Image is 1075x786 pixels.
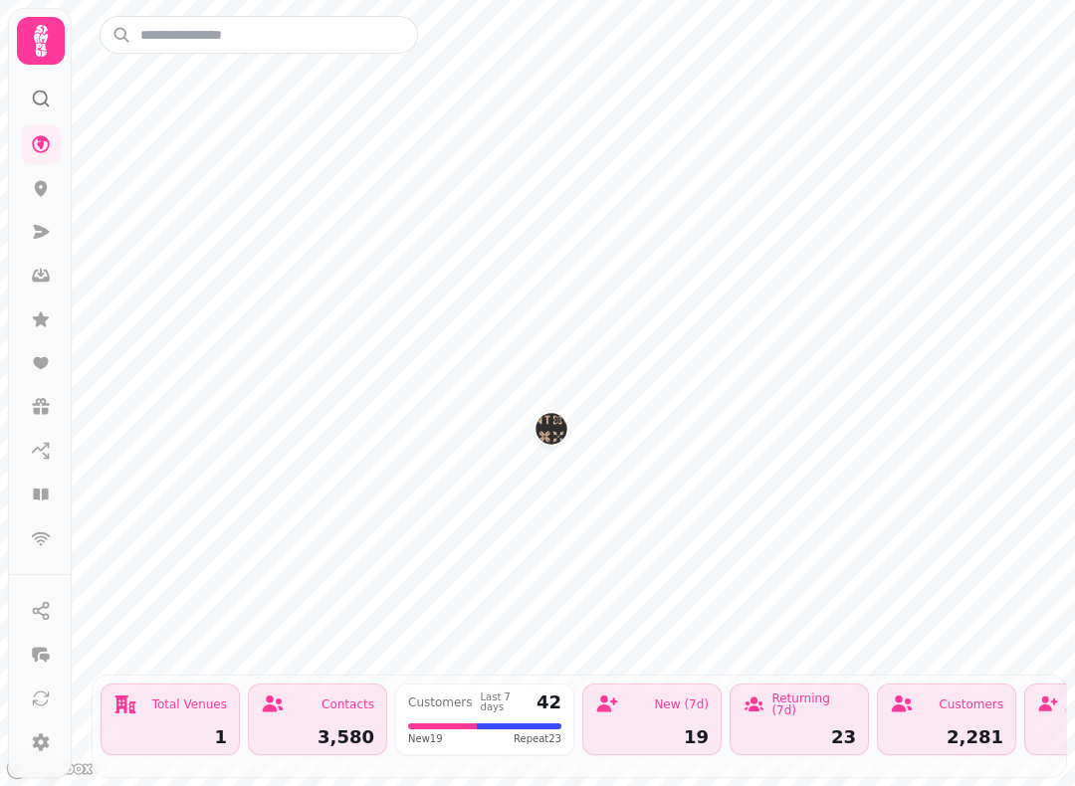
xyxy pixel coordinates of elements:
div: New (7d) [654,698,709,710]
div: 2,281 [890,728,1003,746]
span: New 19 [408,731,443,746]
div: Customers [939,698,1003,710]
div: Map marker [536,413,567,451]
button: Bar Pintxos [536,413,567,445]
div: Customers [408,696,473,708]
div: Contacts [322,698,374,710]
div: 42 [537,693,561,711]
div: Total Venues [152,698,227,710]
div: Last 7 days [481,692,529,712]
span: Repeat 23 [514,731,561,746]
a: Mapbox logo [6,757,94,780]
div: Returning (7d) [771,692,856,716]
div: 3,580 [261,728,374,746]
div: 23 [743,728,856,746]
div: 1 [113,728,227,746]
div: 19 [595,728,709,746]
